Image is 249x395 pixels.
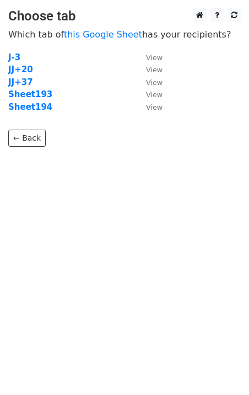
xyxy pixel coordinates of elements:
[146,54,163,62] small: View
[146,103,163,111] small: View
[8,65,33,74] a: JJ+20
[64,29,142,40] a: this Google Sheet
[146,90,163,99] small: View
[8,89,52,99] a: Sheet193
[8,52,20,62] a: J-3
[135,52,163,62] a: View
[146,66,163,74] small: View
[135,89,163,99] a: View
[8,8,241,24] h3: Choose tab
[8,77,33,87] a: JJ+37
[146,78,163,87] small: View
[8,130,46,147] a: ← Back
[135,65,163,74] a: View
[135,77,163,87] a: View
[8,102,52,112] a: Sheet194
[135,102,163,112] a: View
[8,29,241,40] p: Which tab of has your recipients?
